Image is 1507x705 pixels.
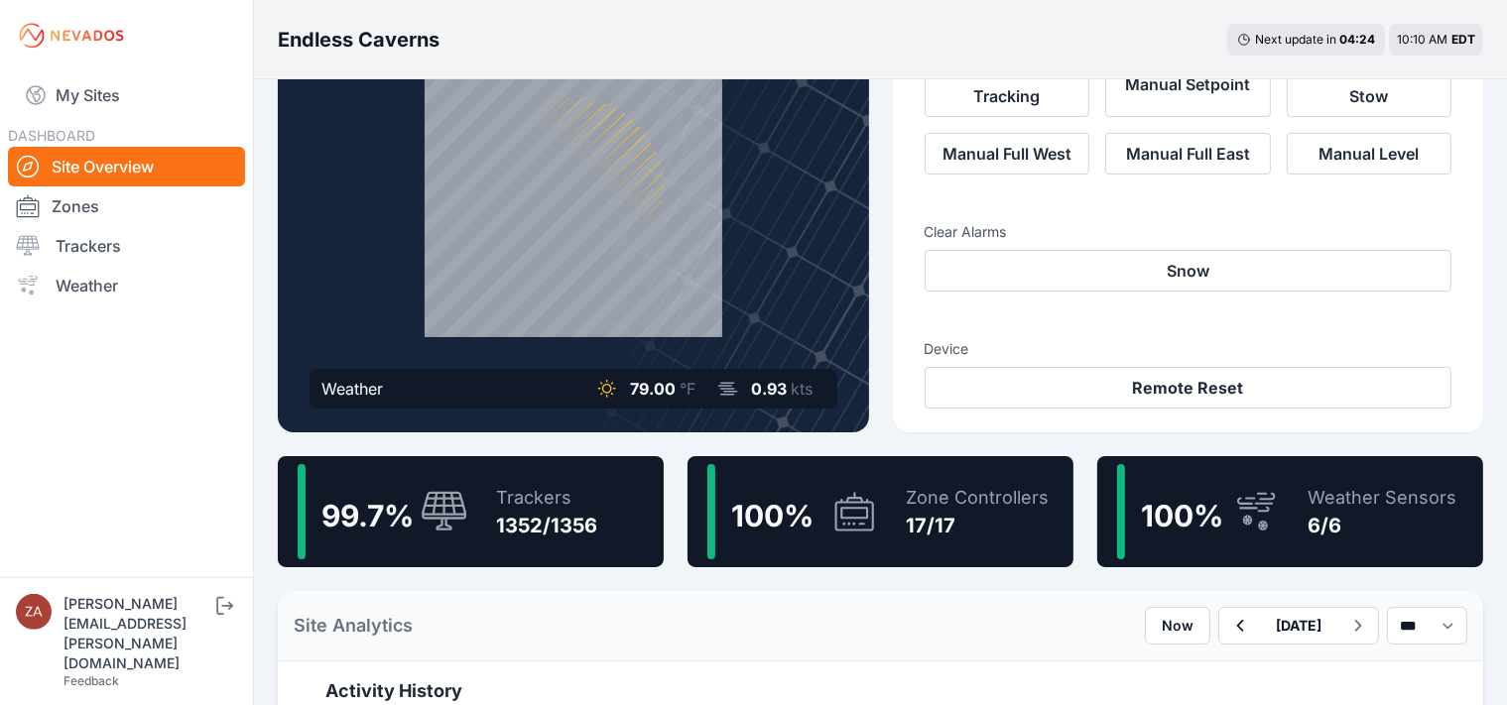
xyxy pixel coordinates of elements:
[631,379,677,399] span: 79.00
[1339,32,1375,48] div: 04 : 24
[752,379,788,399] span: 0.93
[8,147,245,186] a: Site Overview
[1145,607,1210,645] button: Now
[63,673,119,688] a: Feedback
[8,71,245,119] a: My Sites
[925,133,1090,175] button: Manual Full West
[1105,133,1271,175] button: Manual Full East
[294,612,413,640] h2: Site Analytics
[906,484,1049,512] div: Zone Controllers
[1141,498,1223,533] span: 100 %
[1397,32,1447,47] span: 10:10 AM
[8,226,245,266] a: Trackers
[731,498,814,533] span: 100 %
[16,20,127,52] img: Nevados
[16,594,52,630] img: zachary.brogan@energixrenewables.com
[325,677,1436,705] h2: Activity History
[278,26,440,54] h3: Endless Caverns
[792,379,814,399] span: kts
[688,456,1073,567] a: 100%Zone Controllers17/17
[1308,484,1456,512] div: Weather Sensors
[8,186,245,226] a: Zones
[1287,133,1452,175] button: Manual Level
[1260,608,1337,644] button: [DATE]
[321,377,383,401] div: Weather
[1287,52,1452,117] button: Manual Wind Stow
[925,339,1452,359] h3: Device
[496,484,597,512] div: Trackers
[906,512,1049,539] div: 17/17
[321,498,414,533] span: 99.7 %
[1451,32,1475,47] span: EDT
[1105,52,1271,117] button: Manual Setpoint
[496,512,597,539] div: 1352/1356
[8,127,95,144] span: DASHBOARD
[1097,456,1483,567] a: 100%Weather Sensors6/6
[925,367,1452,409] button: Remote Reset
[63,594,212,673] div: [PERSON_NAME][EMAIL_ADDRESS][PERSON_NAME][DOMAIN_NAME]
[925,222,1452,242] h3: Clear Alarms
[681,379,696,399] span: °F
[278,14,440,65] nav: Breadcrumb
[1255,32,1336,47] span: Next update in
[278,456,664,567] a: 99.7%Trackers1352/1356
[8,266,245,305] a: Weather
[925,250,1452,292] button: Snow
[1308,512,1456,539] div: 6/6
[925,52,1090,117] button: Automatic Tracking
